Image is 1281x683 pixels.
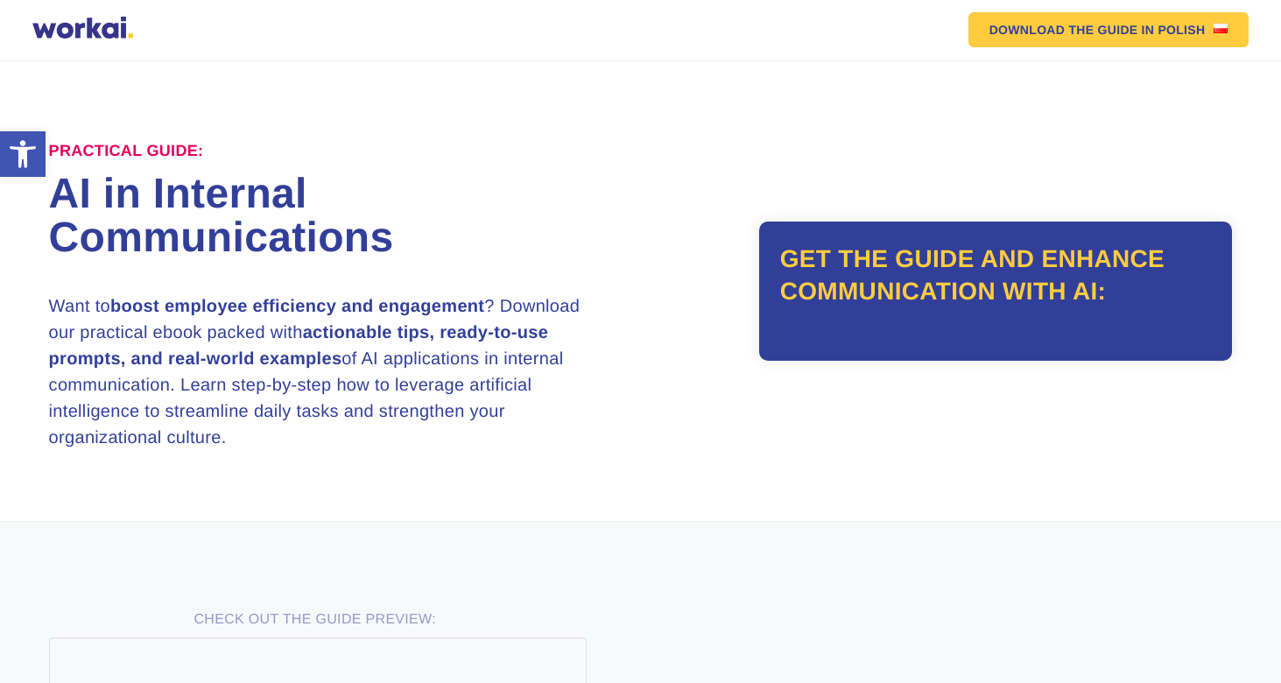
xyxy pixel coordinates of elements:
em: DOWNLOAD THE GUIDE [989,24,1138,36]
img: US flag [1214,24,1228,33]
strong: boost employee efficiency and engagement [110,297,484,316]
h1: AI in Internal Communications [49,173,641,260]
h3: Want to ? Download our practical ebook packed with of AI applications in internal communication. ... [49,293,581,451]
label: Practical Guide: [49,142,204,161]
strong: actionable tips, ready-to-use prompts, and real-world examples [49,323,549,369]
p: CHECK OUT THE GUIDE PREVIEW: [49,609,581,630]
h2: Get the guide and enhance communication with AI: [780,243,1212,309]
a: DOWNLOAD THE GUIDEIN POLISHUS flag [968,12,1249,47]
